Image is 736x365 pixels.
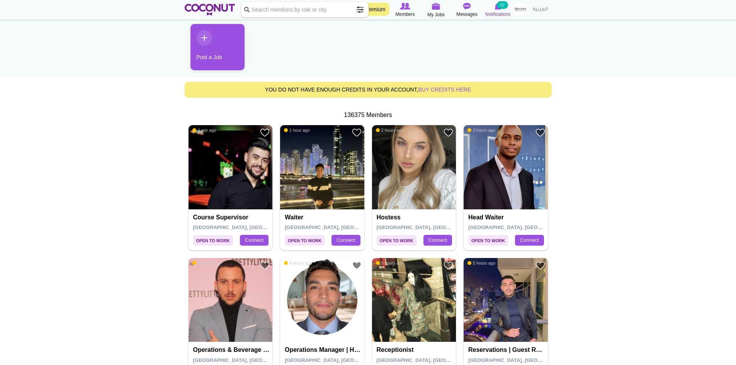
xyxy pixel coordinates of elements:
img: Messages [463,3,471,10]
a: Browse Members Members [390,2,421,18]
a: Connect [515,235,544,246]
span: Open to Work [285,235,325,246]
h4: Reservations | Guest relation [468,346,545,353]
span: 4 min ago [192,127,216,133]
span: 5 hours ago [467,260,495,266]
img: Browse Members [400,3,410,10]
span: 2 hours ago [467,127,495,133]
h4: Hostess [377,214,454,221]
a: Add to Favourites [535,261,545,270]
span: [GEOGRAPHIC_DATA], [GEOGRAPHIC_DATA] [285,357,395,363]
img: My Jobs [432,3,440,10]
img: Home [185,4,235,15]
span: Messages [456,10,478,18]
span: [GEOGRAPHIC_DATA], [GEOGRAPHIC_DATA] [468,357,578,363]
a: Add to Favourites [260,128,270,138]
span: [GEOGRAPHIC_DATA], [GEOGRAPHIC_DATA] [285,224,395,230]
a: Connect [240,235,269,246]
h4: Operations Manager | Hospitality Leader | Pioneering Sustainable Practices | Leadership Catalyst ... [285,346,362,353]
img: Notifications [495,3,501,10]
span: [GEOGRAPHIC_DATA], [GEOGRAPHIC_DATA] [193,357,303,363]
a: buy credits here [418,87,471,93]
a: Post a Job [190,24,245,70]
span: My Jobs [427,11,445,19]
span: Open to Work [377,235,416,246]
a: Notifications Notifications 37 [483,2,513,18]
a: Add to Favourites [352,128,362,138]
a: العربية [529,2,552,17]
span: [GEOGRAPHIC_DATA], [GEOGRAPHIC_DATA] [377,357,487,363]
h4: Course supervisor [193,214,270,221]
span: Notifications [485,10,510,18]
a: Messages Messages [452,2,483,18]
small: 37 [497,1,508,9]
a: Connect [331,235,360,246]
a: Add to Favourites [352,261,362,270]
span: [GEOGRAPHIC_DATA], [GEOGRAPHIC_DATA] [193,224,303,230]
span: [GEOGRAPHIC_DATA], [GEOGRAPHIC_DATA] [377,224,487,230]
span: [GEOGRAPHIC_DATA], [GEOGRAPHIC_DATA] [468,224,578,230]
span: 1 hour ago [284,127,310,133]
span: 4 hours ago [284,260,312,266]
span: Members [395,10,415,18]
span: Open to Work [468,235,508,246]
span: 2 hours ago [376,127,404,133]
a: My Jobs My Jobs [421,2,452,19]
a: Add to Favourites [444,128,453,138]
a: Go Premium [351,3,389,16]
h4: Waiter [285,214,362,221]
a: Add to Favourites [260,261,270,270]
h4: Head Waiter [468,214,545,221]
h4: Receptionist [377,346,454,353]
div: 136375 Members [185,111,552,120]
span: 5 hours ago [376,260,404,266]
a: Add to Favourites [444,261,453,270]
li: 1 / 1 [185,24,239,76]
span: Open to Work [193,235,233,246]
h4: Operations & Beverage Manager [193,346,270,353]
h5: You do not have enough credits in your account, [191,87,546,93]
input: Search members by role or city [241,2,369,17]
a: Add to Favourites [535,128,545,138]
span: 1 hour ago [192,260,218,266]
a: Connect [423,235,452,246]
